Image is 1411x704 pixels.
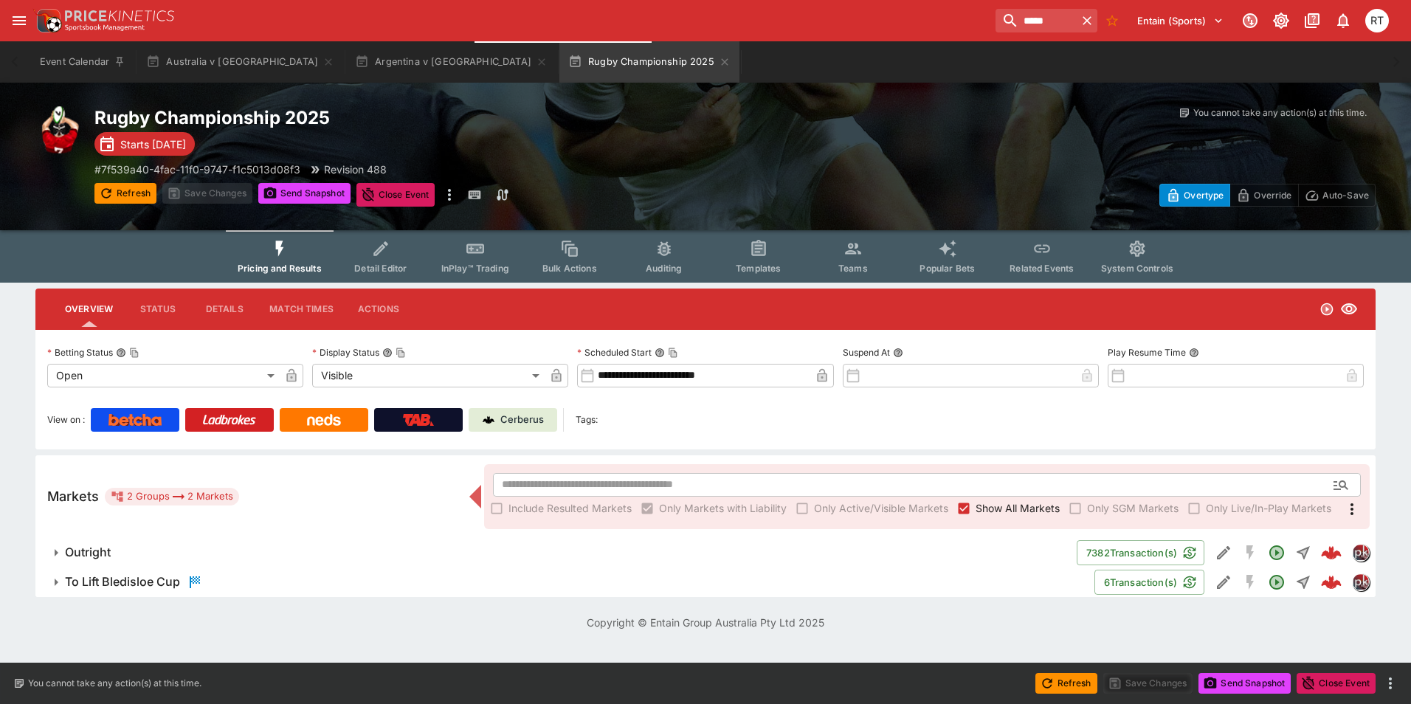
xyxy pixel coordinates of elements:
[1159,184,1230,207] button: Overtype
[47,488,99,505] h5: Markets
[1352,573,1370,591] div: pricekinetics
[65,574,180,590] h6: To Lift Bledisloe Cup
[94,183,156,204] button: Refresh
[6,7,32,34] button: open drawer
[1298,184,1376,207] button: Auto-Save
[111,488,233,505] div: 2 Groups 2 Markets
[659,500,787,516] span: Only Markets with Liability
[1159,184,1376,207] div: Start From
[191,291,258,327] button: Details
[324,162,387,177] p: Revision 488
[976,500,1060,516] span: Show All Markets
[469,408,557,432] a: Cerberus
[1340,300,1358,318] svg: Visible
[345,291,412,327] button: Actions
[1361,4,1393,37] button: Richard Tatton
[1297,673,1376,694] button: Close Event
[1010,263,1074,274] span: Related Events
[346,41,556,83] button: Argentina v [GEOGRAPHIC_DATA]
[47,364,280,387] div: Open
[1193,106,1367,120] p: You cannot take any action(s) at this time.
[35,538,1077,567] button: Outright
[577,346,652,359] p: Scheduled Start
[354,263,407,274] span: Detail Editor
[1268,573,1286,591] svg: Open
[1263,539,1290,566] button: Open
[226,230,1185,283] div: Event type filters
[1189,348,1199,358] button: Play Resume Time
[843,346,890,359] p: Suspend At
[1210,539,1237,566] button: Edit Detail
[1237,7,1263,34] button: Connected to PK
[500,413,544,427] p: Cerberus
[258,183,351,204] button: Send Snapshot
[382,348,393,358] button: Display StatusCopy To Clipboard
[646,263,682,274] span: Auditing
[1290,539,1317,566] button: Straight
[1237,569,1263,596] button: SGM Disabled
[1229,184,1298,207] button: Override
[65,10,174,21] img: PriceKinetics
[65,24,145,31] img: Sportsbook Management
[1108,346,1186,359] p: Play Resume Time
[1352,544,1370,562] div: pricekinetics
[1254,187,1291,203] p: Override
[441,263,509,274] span: InPlay™ Trading
[893,348,903,358] button: Suspend At
[1317,567,1346,597] a: 381c4bc3-0778-4382-8b16-ff7b9bbc0c38
[108,414,162,426] img: Betcha
[1100,9,1124,32] button: No Bookmarks
[1128,9,1232,32] button: Select Tenant
[129,348,139,358] button: Copy To Clipboard
[1317,538,1346,567] a: b6aedbc4-9757-4d54-8e00-74344afb7b12
[1290,569,1317,596] button: Straight
[238,263,322,274] span: Pricing and Results
[736,263,781,274] span: Templates
[28,677,201,690] p: You cannot take any action(s) at this time.
[996,9,1077,32] input: search
[1035,673,1097,694] button: Refresh
[576,408,598,432] label: Tags:
[1184,187,1224,203] p: Overtype
[312,346,379,359] p: Display Status
[1094,570,1204,595] button: 6Transaction(s)
[1210,569,1237,596] button: Edit Detail
[1381,674,1399,692] button: more
[396,348,406,358] button: Copy To Clipboard
[1299,7,1325,34] button: Documentation
[1319,302,1334,317] svg: Open
[1330,7,1356,34] button: Notifications
[1321,542,1342,563] div: b6aedbc4-9757-4d54-8e00-74344afb7b12
[65,545,111,560] h6: Outright
[202,414,256,426] img: Ladbrokes
[1365,9,1389,32] div: Richard Tatton
[31,41,134,83] button: Event Calendar
[137,41,343,83] button: Australia v [GEOGRAPHIC_DATA]
[1101,263,1173,274] span: System Controls
[559,41,739,83] button: Rugby Championship 2025
[47,346,113,359] p: Betting Status
[1343,500,1361,518] svg: More
[403,414,434,426] img: TabNZ
[258,291,345,327] button: Match Times
[1237,539,1263,566] button: SGM Disabled
[1353,574,1369,590] img: pricekinetics
[838,263,868,274] span: Teams
[125,291,191,327] button: Status
[94,106,735,129] h2: Copy To Clipboard
[1321,572,1342,593] img: logo-cerberus--red.svg
[32,6,62,35] img: PriceKinetics Logo
[1321,542,1342,563] img: logo-cerberus--red.svg
[441,183,458,207] button: more
[1263,569,1290,596] button: Open
[35,106,83,153] img: rugby_union.png
[508,500,632,516] span: Include Resulted Markets
[1206,500,1331,516] span: Only Live/In-Play Markets
[356,183,435,207] button: Close Event
[312,364,545,387] div: Visible
[1268,7,1294,34] button: Toggle light/dark mode
[542,263,597,274] span: Bulk Actions
[1077,540,1204,565] button: 7382Transaction(s)
[307,414,340,426] img: Neds
[814,500,948,516] span: Only Active/Visible Markets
